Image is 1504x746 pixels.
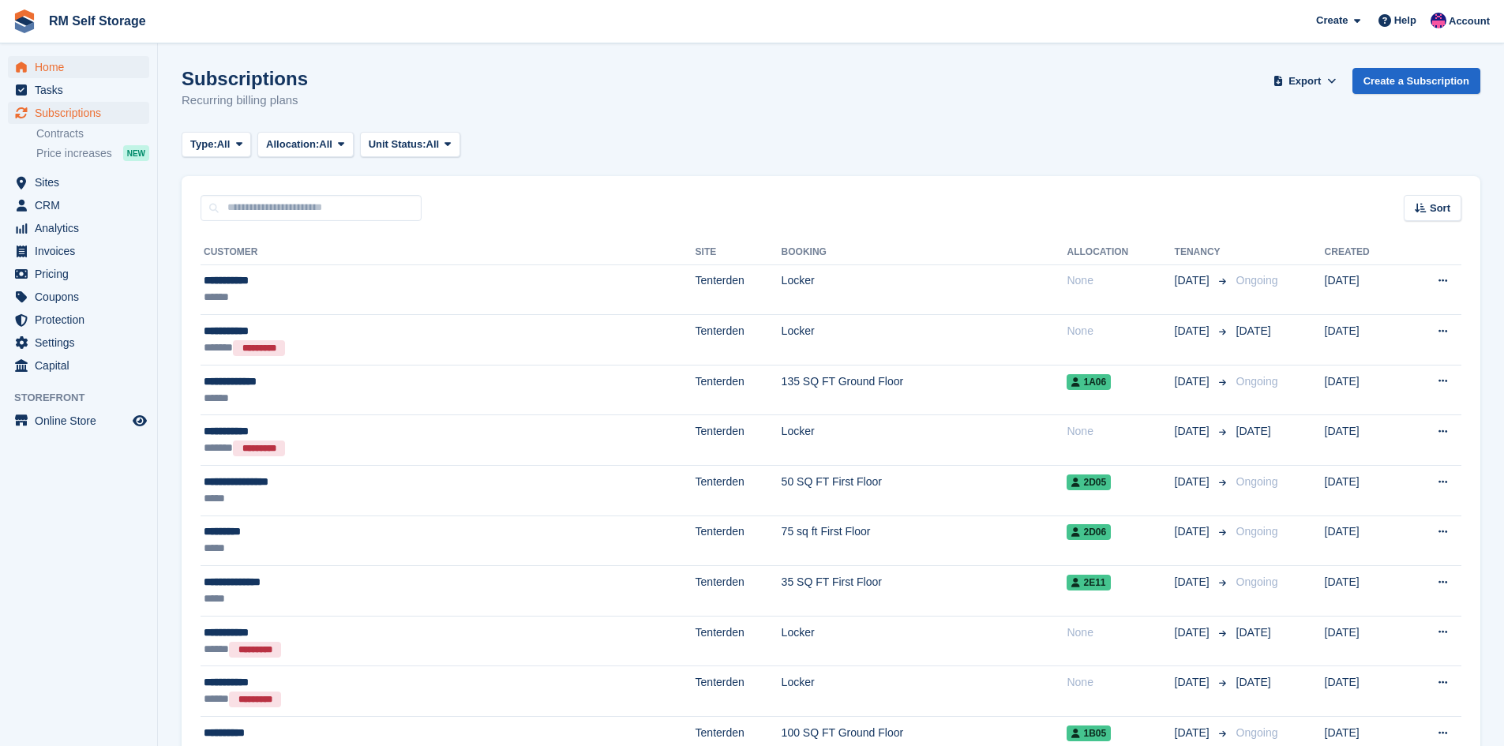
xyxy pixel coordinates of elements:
th: Site [696,240,782,265]
button: Unit Status: All [360,132,460,158]
td: [DATE] [1325,264,1404,315]
td: [DATE] [1325,466,1404,516]
span: [DATE] [1175,272,1213,289]
td: Tenterden [696,365,782,415]
span: 2E11 [1067,575,1110,590]
a: Preview store [130,411,149,430]
span: Ongoing [1236,525,1278,538]
a: menu [8,354,149,377]
span: 2D05 [1067,474,1111,490]
span: 2D06 [1067,524,1111,540]
img: Roger Marsh [1431,13,1446,28]
span: Pricing [35,263,129,285]
span: Analytics [35,217,129,239]
td: Tenterden [696,264,782,315]
div: None [1067,272,1174,289]
td: Tenterden [696,415,782,466]
span: [DATE] [1175,523,1213,540]
span: [DATE] [1175,423,1213,440]
span: All [426,137,440,152]
span: [DATE] [1175,674,1213,691]
a: menu [8,217,149,239]
a: menu [8,56,149,78]
span: Sort [1430,201,1450,216]
div: NEW [123,145,149,161]
th: Customer [201,240,696,265]
td: 75 sq ft First Floor [782,515,1067,566]
a: menu [8,309,149,331]
td: [DATE] [1325,566,1404,617]
td: Tenterden [696,515,782,566]
span: [DATE] [1175,373,1213,390]
img: stora-icon-8386f47178a22dfd0bd8f6a31ec36ba5ce8667c1dd55bd0f319d3a0aa187defe.svg [13,9,36,33]
td: 135 SQ FT Ground Floor [782,365,1067,415]
a: Create a Subscription [1352,68,1480,94]
span: [DATE] [1175,574,1213,590]
span: [DATE] [1175,323,1213,339]
span: Coupons [35,286,129,308]
span: [DATE] [1236,626,1271,639]
button: Allocation: All [257,132,354,158]
span: Invoices [35,240,129,262]
a: menu [8,102,149,124]
span: Subscriptions [35,102,129,124]
span: [DATE] [1236,425,1271,437]
div: None [1067,624,1174,641]
td: Locker [782,666,1067,717]
span: Settings [35,332,129,354]
span: Sites [35,171,129,193]
td: Locker [782,315,1067,366]
a: menu [8,240,149,262]
a: menu [8,79,149,101]
span: Price increases [36,146,112,161]
span: CRM [35,194,129,216]
div: None [1067,674,1174,691]
td: [DATE] [1325,515,1404,566]
span: Type: [190,137,217,152]
td: Tenterden [696,616,782,666]
span: [DATE] [1175,725,1213,741]
a: menu [8,194,149,216]
span: Ongoing [1236,475,1278,488]
span: [DATE] [1236,324,1271,337]
span: [DATE] [1175,624,1213,641]
h1: Subscriptions [182,68,308,89]
span: Capital [35,354,129,377]
th: Created [1325,240,1404,265]
a: Contracts [36,126,149,141]
span: Ongoing [1236,575,1278,588]
span: Home [35,56,129,78]
div: None [1067,423,1174,440]
span: Tasks [35,79,129,101]
span: Account [1449,13,1490,29]
td: Locker [782,616,1067,666]
span: Ongoing [1236,375,1278,388]
td: Locker [782,264,1067,315]
span: Help [1394,13,1416,28]
a: menu [8,410,149,432]
td: [DATE] [1325,365,1404,415]
button: Type: All [182,132,251,158]
td: [DATE] [1325,616,1404,666]
a: menu [8,263,149,285]
td: Tenterden [696,315,782,366]
td: [DATE] [1325,315,1404,366]
span: Ongoing [1236,274,1278,287]
td: [DATE] [1325,666,1404,717]
td: Tenterden [696,666,782,717]
span: All [319,137,332,152]
a: menu [8,332,149,354]
div: None [1067,323,1174,339]
span: 1B05 [1067,725,1111,741]
span: Create [1316,13,1348,28]
span: [DATE] [1236,676,1271,688]
span: Unit Status: [369,137,426,152]
span: Protection [35,309,129,331]
span: 1A06 [1067,374,1111,390]
a: Price increases NEW [36,144,149,162]
span: [DATE] [1175,474,1213,490]
td: [DATE] [1325,415,1404,466]
th: Tenancy [1175,240,1230,265]
span: Ongoing [1236,726,1278,739]
td: Tenterden [696,466,782,516]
